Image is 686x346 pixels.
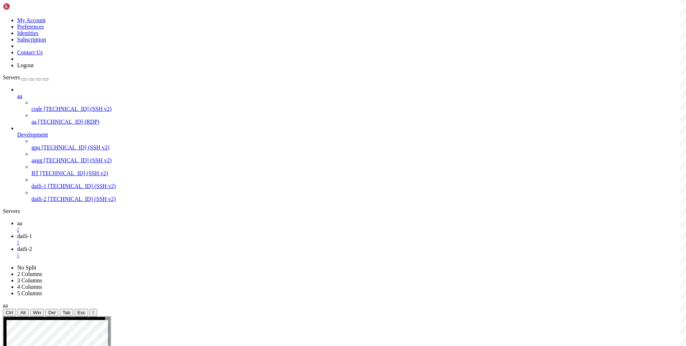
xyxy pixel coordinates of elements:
[17,132,48,138] span: Development
[41,144,109,150] span: [TECHNICAL_ID] (SSH v2)
[17,220,683,233] a: aa
[17,36,46,43] a: Subscription
[17,17,46,23] a: My Account
[3,9,6,15] div: (0, 1)
[17,132,683,138] a: Development
[48,183,116,189] span: [TECHNICAL_ID] (SSH v2)
[3,208,683,214] div: Servers
[31,183,46,189] span: daili-1
[3,74,49,80] a: Servers
[33,310,41,315] span: Win
[17,93,683,99] a: aa
[63,310,70,315] span: Tab
[3,3,44,10] img: Shellngn
[17,246,32,252] span: daili-2
[17,271,42,277] a: 2 Columns
[31,106,42,112] span: code
[31,106,683,112] a: code [TECHNICAL_ID] (SSH v2)
[3,309,16,316] button: Ctrl
[17,290,42,296] a: 5 Columns
[44,106,111,112] span: [TECHNICAL_ID] (SSH v2)
[17,239,683,246] a: 
[31,157,683,164] a: aagg [TECHNICAL_ID] (SSH v2)
[31,196,46,202] span: daili-2
[93,310,94,315] div: 
[31,177,683,189] li: daili-1 [TECHNICAL_ID] (SSH v2)
[3,74,20,80] span: Servers
[17,93,22,99] span: aa
[48,196,116,202] span: [TECHNICAL_ID] (SSH v2)
[17,220,22,226] span: aa
[78,310,85,315] span: Esc
[17,24,44,30] a: Preferences
[30,309,44,316] button: Win
[31,119,36,125] span: aa
[17,277,42,283] a: 3 Columns
[31,99,683,112] li: code [TECHNICAL_ID] (SSH v2)
[31,189,683,202] li: daili-2 [TECHNICAL_ID] (SSH v2)
[60,309,73,316] button: Tab
[3,302,8,308] span: aa
[31,196,683,202] a: daili-2 [TECHNICAL_ID] (SSH v2)
[31,119,683,125] a: aa [TECHNICAL_ID] (RDP)
[20,310,26,315] span: Alt
[31,144,40,150] span: gpu
[38,119,99,125] span: [TECHNICAL_ID] (RDP)
[17,227,683,233] a: 
[17,265,36,271] a: No Split
[31,183,683,189] a: daili-1 [TECHNICAL_ID] (SSH v2)
[17,62,34,68] a: Logout
[17,233,683,246] a: daili-1
[31,157,42,163] span: aagg
[48,310,55,315] span: Del
[17,252,683,259] a: 
[17,125,683,202] li: Development
[18,309,29,316] button: Alt
[17,86,683,125] li: aa
[45,309,58,316] button: Del
[44,157,111,163] span: [TECHNICAL_ID] (SSH v2)
[31,112,683,125] li: aa [TECHNICAL_ID] (RDP)
[90,309,97,316] button: 
[31,170,39,176] span: BT
[17,30,39,36] a: Identities
[31,144,683,151] a: gpu [TECHNICAL_ID] (SSH v2)
[40,170,108,176] span: [TECHNICAL_ID] (SSH v2)
[31,151,683,164] li: aagg [TECHNICAL_ID] (SSH v2)
[31,164,683,177] li: BT [TECHNICAL_ID] (SSH v2)
[3,3,592,9] x-row: Connecting [TECHNICAL_ID]...
[6,310,13,315] span: Ctrl
[31,138,683,151] li: gpu [TECHNICAL_ID] (SSH v2)
[17,49,43,55] a: Contact Us
[31,170,683,177] a: BT [TECHNICAL_ID] (SSH v2)
[17,246,683,259] a: daili-2
[75,309,88,316] button: Esc
[17,284,42,290] a: 4 Columns
[17,233,32,239] span: daili-1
